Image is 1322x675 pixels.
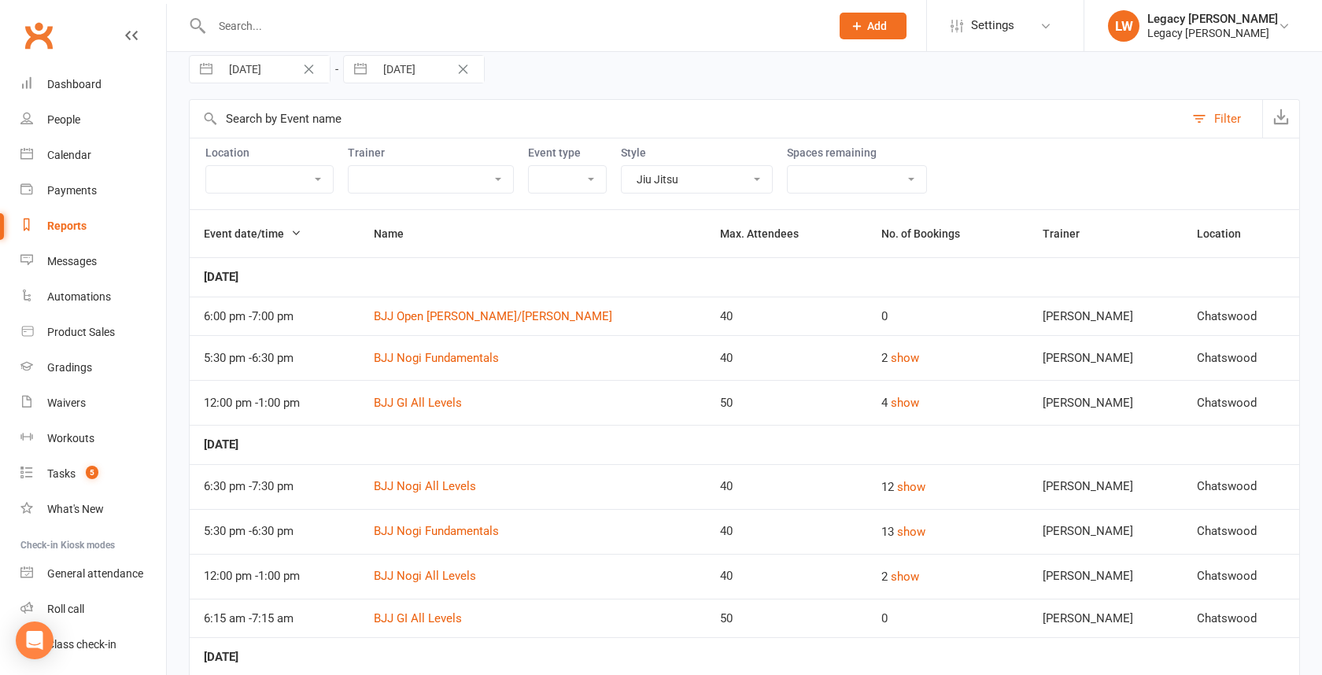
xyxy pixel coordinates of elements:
div: Chatswood [1197,480,1285,493]
label: Event type [528,146,607,159]
a: Gradings [20,350,166,385]
button: Clear Date [449,60,477,79]
span: 5 [86,466,98,479]
button: show [897,478,925,496]
div: Tasks [47,467,76,480]
div: 0 [881,612,1014,625]
a: Class kiosk mode [20,627,166,662]
div: 6:00 pm - 7:00 pm [204,310,345,323]
div: 40 [720,570,853,583]
a: Waivers [20,385,166,421]
button: show [891,393,919,412]
div: Open Intercom Messenger [16,622,54,659]
strong: [DATE] [204,437,238,452]
a: BJJ Open [PERSON_NAME]/[PERSON_NAME] [374,309,612,323]
a: BJJ Nogi Fundamentals [374,524,499,538]
input: Search... [207,15,819,37]
div: 40 [720,310,853,323]
div: General attendance [47,567,143,580]
div: [PERSON_NAME] [1043,397,1169,410]
div: 5:30 pm - 6:30 pm [204,525,345,538]
div: [PERSON_NAME] [1043,525,1169,538]
a: Clubworx [19,16,58,55]
div: People [47,113,80,126]
button: show [897,522,925,541]
a: Calendar [20,138,166,173]
a: What's New [20,492,166,527]
span: Event date/time [204,227,301,240]
span: Name [374,227,421,240]
a: Workouts [20,421,166,456]
button: show [891,567,919,586]
div: 40 [720,352,853,365]
div: Waivers [47,397,86,409]
label: Trainer [348,146,514,159]
div: Workouts [47,432,94,444]
div: 6:15 am - 7:15 am [204,612,345,625]
a: BJJ GI All Levels [374,611,462,625]
div: 40 [720,525,853,538]
button: No. of Bookings [881,224,977,243]
label: Spaces remaining [787,146,927,159]
div: 12:00 pm - 1:00 pm [204,570,345,583]
button: Clear Date [295,60,323,79]
div: Class check-in [47,638,116,651]
div: Legacy [PERSON_NAME] [1147,12,1278,26]
label: Style [621,146,773,159]
button: Name [374,224,421,243]
div: 5:30 pm - 6:30 pm [204,352,345,365]
span: Trainer [1043,227,1097,240]
div: Payments [47,184,97,197]
div: Messages [47,255,97,267]
div: Roll call [47,603,84,615]
div: Legacy [PERSON_NAME] [1147,26,1278,40]
a: BJJ Nogi Fundamentals [374,351,499,365]
div: 40 [720,480,853,493]
span: No. of Bookings [881,227,977,240]
span: Add [867,20,887,32]
div: 50 [720,397,853,410]
span: Settings [971,8,1014,43]
button: Trainer [1043,224,1097,243]
div: [PERSON_NAME] [1043,480,1169,493]
a: People [20,102,166,138]
div: 2 [881,567,1014,586]
div: What's New [47,503,104,515]
div: 13 [881,522,1014,541]
div: Automations [47,290,111,303]
span: Max. Attendees [720,227,816,240]
div: [PERSON_NAME] [1043,310,1169,323]
div: [PERSON_NAME] [1043,352,1169,365]
button: show [891,349,919,367]
div: 0 [881,310,1014,323]
div: Chatswood [1197,612,1285,625]
input: Starts From [220,56,330,83]
a: Messages [20,244,166,279]
span: Location [1197,227,1258,240]
div: 12:00 pm - 1:00 pm [204,397,345,410]
a: Payments [20,173,166,208]
div: [PERSON_NAME] [1043,570,1169,583]
a: Reports [20,208,166,244]
div: Dashboard [47,78,102,90]
div: Calendar [47,149,91,161]
a: Roll call [20,592,166,627]
button: Location [1197,224,1258,243]
div: Filter [1214,109,1241,128]
div: [PERSON_NAME] [1043,612,1169,625]
div: 4 [881,393,1014,412]
div: Gradings [47,361,92,374]
button: Max. Attendees [720,224,816,243]
a: Tasks 5 [20,456,166,492]
div: Chatswood [1197,352,1285,365]
button: Event date/time [204,224,301,243]
input: Starts To [375,56,484,83]
div: Chatswood [1197,570,1285,583]
div: 50 [720,612,853,625]
div: Chatswood [1197,525,1285,538]
div: LW [1108,10,1139,42]
div: 2 [881,349,1014,367]
div: Chatswood [1197,310,1285,323]
div: 6:30 pm - 7:30 pm [204,480,345,493]
label: Location [205,146,334,159]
